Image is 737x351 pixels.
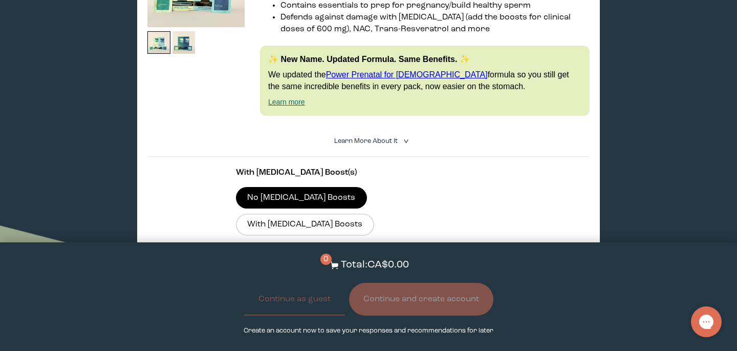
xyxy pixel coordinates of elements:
[268,98,305,106] a: Learn more
[686,303,727,341] iframe: Gorgias live chat messenger
[326,70,488,79] a: Power Prenatal for [DEMOGRAPHIC_DATA]
[341,258,409,273] p: Total: CA$0.00
[236,167,501,179] p: With [MEDICAL_DATA] Boost(s)
[400,138,410,144] i: <
[172,31,196,54] img: thumbnail image
[236,187,367,209] label: No [MEDICAL_DATA] Boosts
[268,55,470,64] strong: ✨ New Name. Updated Formula. Same Benefits. ✨
[244,283,345,316] button: Continue as guest
[349,283,493,316] button: Continue and create account
[244,326,493,336] p: Create an account now to save your responses and recommendations for later
[236,214,374,235] label: With [MEDICAL_DATA] Boosts
[147,31,170,54] img: thumbnail image
[280,12,590,35] li: Defends against damage with [MEDICAL_DATA] (add the boosts for clinical doses of 600 mg), NAC, Tr...
[320,254,332,265] span: 0
[334,136,403,146] summary: Learn More About it <
[334,138,398,144] span: Learn More About it
[268,69,581,92] p: We updated the formula so you still get the same incredible benefits in every pack, now easier on...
